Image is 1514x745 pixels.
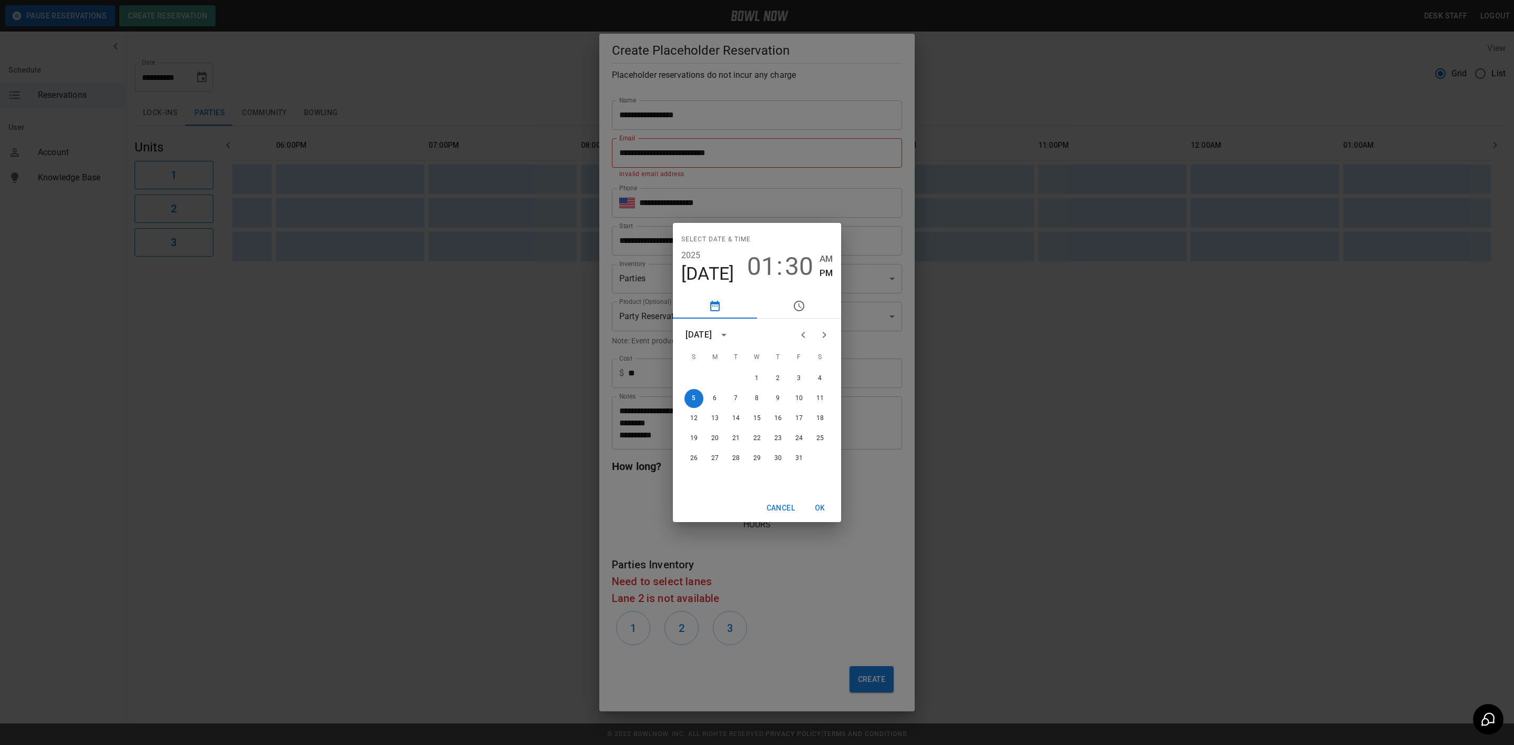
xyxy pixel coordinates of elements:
button: 26 [684,449,703,468]
button: 8 [748,389,766,408]
button: Cancel [762,498,799,518]
button: 20 [705,429,724,448]
button: PM [820,266,833,280]
button: 10 [790,389,809,408]
button: 2025 [681,248,701,263]
button: 28 [727,449,745,468]
button: 13 [705,409,724,428]
span: Select date & time [681,231,751,248]
span: Monday [705,347,724,368]
button: 4 [811,369,830,388]
div: [DATE] [686,329,712,341]
button: 1 [748,369,766,388]
button: 14 [727,409,745,428]
button: 23 [769,429,787,448]
span: Sunday [684,347,703,368]
button: 5 [684,389,703,408]
button: 12 [684,409,703,428]
button: 16 [769,409,787,428]
button: 27 [705,449,724,468]
button: 25 [811,429,830,448]
button: 9 [769,389,787,408]
button: 24 [790,429,809,448]
button: calendar view is open, switch to year view [715,326,733,344]
button: 22 [748,429,766,448]
button: 30 [785,252,813,281]
button: 17 [790,409,809,428]
button: OK [803,498,837,518]
span: Friday [790,347,809,368]
button: Next month [814,324,835,345]
button: pick time [757,293,841,319]
button: 6 [705,389,724,408]
button: 7 [727,389,745,408]
button: 30 [769,449,787,468]
button: Previous month [793,324,814,345]
button: 3 [790,369,809,388]
button: 18 [811,409,830,428]
button: AM [820,252,833,266]
button: pick date [673,293,757,319]
span: Wednesday [748,347,766,368]
button: 15 [748,409,766,428]
span: : [776,252,783,281]
button: 21 [727,429,745,448]
button: [DATE] [681,263,734,285]
button: 31 [790,449,809,468]
button: 11 [811,389,830,408]
button: 2 [769,369,787,388]
span: Saturday [811,347,830,368]
button: 01 [747,252,775,281]
button: 29 [748,449,766,468]
button: 19 [684,429,703,448]
span: Tuesday [727,347,745,368]
span: Thursday [769,347,787,368]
